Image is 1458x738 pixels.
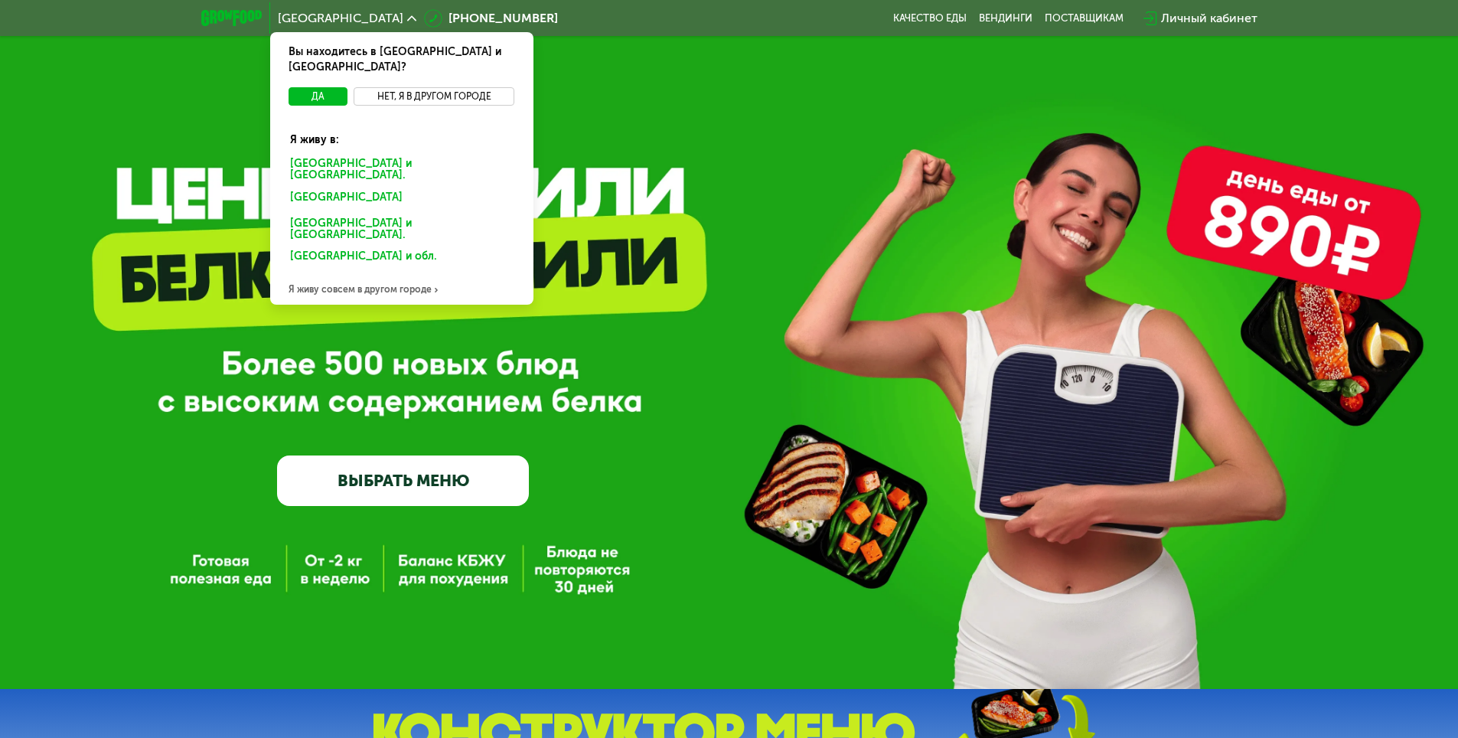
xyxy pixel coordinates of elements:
[289,87,347,106] button: Да
[1161,9,1257,28] div: Личный кабинет
[279,247,518,271] div: [GEOGRAPHIC_DATA] и обл.
[893,12,967,24] a: Качество еды
[279,214,524,246] div: [GEOGRAPHIC_DATA] и [GEOGRAPHIC_DATA].
[279,120,524,148] div: Я живу в:
[979,12,1032,24] a: Вендинги
[279,188,518,212] div: [GEOGRAPHIC_DATA]
[277,456,529,506] a: ВЫБРАТЬ МЕНЮ
[279,154,524,186] div: [GEOGRAPHIC_DATA] и [GEOGRAPHIC_DATA].
[1045,12,1124,24] div: поставщикам
[354,87,515,106] button: Нет, я в другом городе
[270,32,533,87] div: Вы находитесь в [GEOGRAPHIC_DATA] и [GEOGRAPHIC_DATA]?
[424,9,558,28] a: [PHONE_NUMBER]
[270,274,533,305] div: Я живу совсем в другом городе
[278,12,403,24] span: [GEOGRAPHIC_DATA]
